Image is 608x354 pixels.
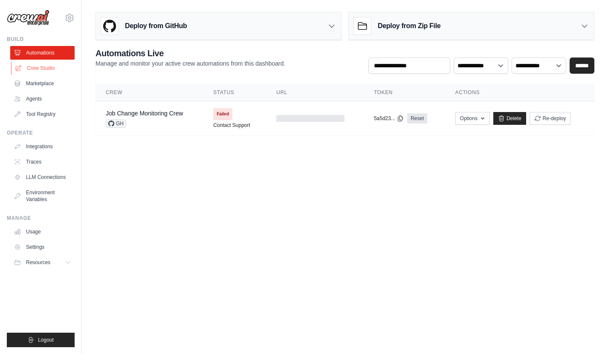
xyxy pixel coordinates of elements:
[96,59,285,68] p: Manage and monitor your active crew automations from this dashboard.
[407,113,427,124] a: Reset
[96,84,203,101] th: Crew
[38,337,54,343] span: Logout
[101,17,118,35] img: GitHub Logo
[203,84,266,101] th: Status
[10,256,75,269] button: Resources
[10,240,75,254] a: Settings
[10,140,75,153] a: Integrations
[106,119,126,128] span: GH
[565,313,608,354] iframe: Chat Widget
[10,77,75,90] a: Marketplace
[7,10,49,26] img: Logo
[125,21,187,31] h3: Deploy from GitHub
[11,61,75,75] a: Crew Studio
[266,84,364,101] th: URL
[10,225,75,239] a: Usage
[213,108,232,120] span: Failed
[26,259,50,266] span: Resources
[445,84,594,101] th: Actions
[7,36,75,43] div: Build
[7,215,75,222] div: Manage
[10,170,75,184] a: LLM Connections
[10,155,75,169] a: Traces
[96,47,285,59] h2: Automations Live
[364,84,445,101] th: Token
[106,110,183,117] a: Job Change Monitoring Crew
[455,112,490,125] button: Options
[10,46,75,60] a: Automations
[10,186,75,206] a: Environment Variables
[213,122,250,129] a: Contact Support
[530,112,571,125] button: Re-deploy
[7,333,75,347] button: Logout
[378,21,440,31] h3: Deploy from Zip File
[493,112,526,125] a: Delete
[7,130,75,136] div: Operate
[374,115,404,122] button: 5a5d23...
[10,107,75,121] a: Tool Registry
[10,92,75,106] a: Agents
